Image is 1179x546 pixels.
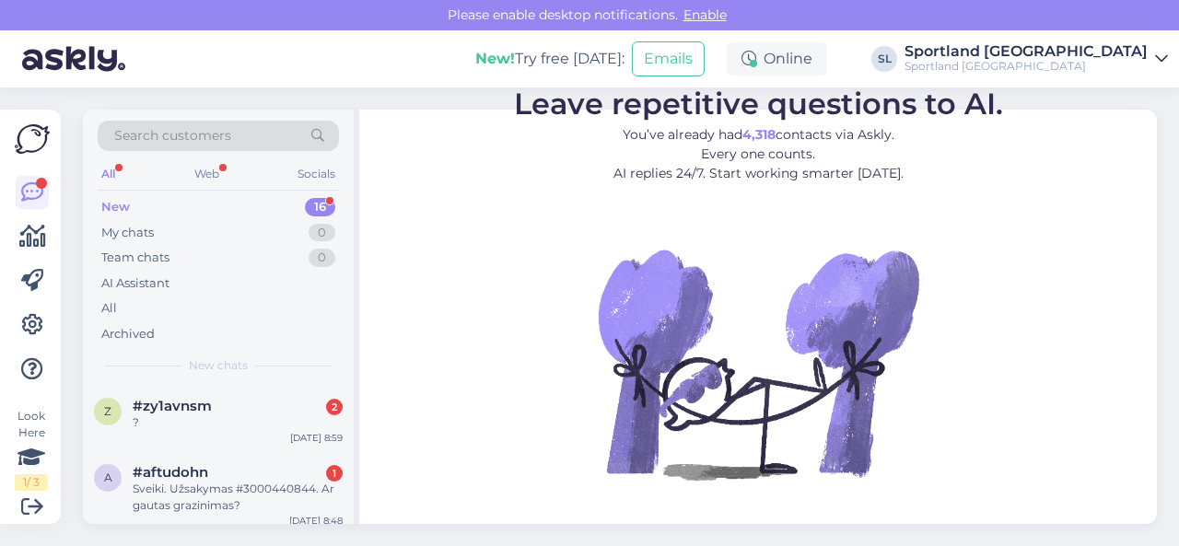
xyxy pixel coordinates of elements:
div: AI Assistant [101,274,169,293]
img: No Chat active [592,198,924,529]
div: Web [191,162,223,186]
span: New chats [189,357,248,374]
div: All [98,162,119,186]
span: a [104,470,112,484]
b: 4,318 [742,126,776,143]
div: Sportland [GEOGRAPHIC_DATA] [905,59,1148,74]
div: All [101,299,117,318]
span: Enable [678,6,732,23]
div: 16 [305,198,335,216]
div: 0 [309,249,335,267]
div: New [101,198,130,216]
img: Askly Logo [15,124,50,154]
div: My chats [101,224,154,242]
b: New! [475,50,515,67]
span: #zy1avnsm [133,398,212,414]
div: Look Here [15,408,48,491]
span: z [104,404,111,418]
div: 2 [326,399,343,415]
div: Sveiki. Užsakymas #3000440844. Ar gautas grazinimas? [133,481,343,514]
p: You’ve already had contacts via Askly. Every one counts. AI replies 24/7. Start working smarter [... [514,125,1003,183]
div: [DATE] 8:59 [290,431,343,445]
a: Sportland [GEOGRAPHIC_DATA]Sportland [GEOGRAPHIC_DATA] [905,44,1168,74]
div: [DATE] 8:48 [289,514,343,528]
span: Leave repetitive questions to AI. [514,86,1003,122]
div: ? [133,414,343,431]
button: Emails [632,41,705,76]
div: Archived [101,325,155,343]
div: 0 [309,224,335,242]
div: Team chats [101,249,169,267]
div: 1 [326,465,343,482]
div: 1 / 3 [15,474,48,491]
div: Socials [294,162,339,186]
div: Try free [DATE]: [475,48,625,70]
span: #aftudohn [133,464,208,481]
div: Online [727,42,827,76]
div: SL [871,46,897,72]
div: Sportland [GEOGRAPHIC_DATA] [905,44,1148,59]
span: Search customers [114,126,231,145]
